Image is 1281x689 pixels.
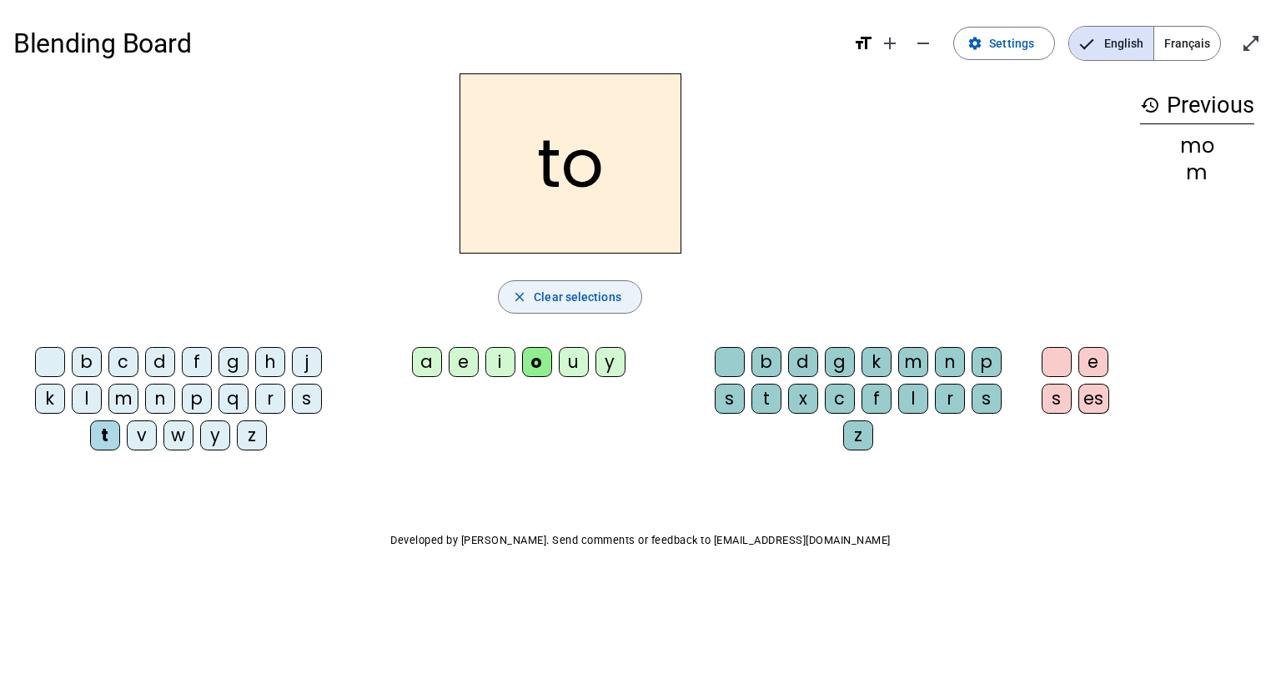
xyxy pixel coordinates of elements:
div: d [788,347,818,377]
div: k [35,384,65,414]
div: k [862,347,892,377]
div: j [292,347,322,377]
button: Settings [953,27,1055,60]
div: z [237,420,267,450]
div: n [935,347,965,377]
div: d [145,347,175,377]
mat-icon: format_size [853,33,873,53]
mat-icon: settings [967,36,982,51]
div: t [90,420,120,450]
div: g [825,347,855,377]
p: Developed by [PERSON_NAME]. Send comments or feedback to [EMAIL_ADDRESS][DOMAIN_NAME] [13,531,1268,551]
div: p [972,347,1002,377]
div: t [751,384,781,414]
div: r [255,384,285,414]
span: Français [1154,27,1220,60]
div: x [788,384,818,414]
div: y [200,420,230,450]
div: b [72,347,102,377]
mat-icon: remove [913,33,933,53]
div: p [182,384,212,414]
div: s [292,384,322,414]
div: i [485,347,515,377]
mat-icon: add [880,33,900,53]
h3: Previous [1140,87,1254,124]
div: m [898,347,928,377]
div: mo [1140,136,1254,156]
div: e [1078,347,1108,377]
div: es [1078,384,1109,414]
div: u [559,347,589,377]
div: s [1042,384,1072,414]
div: l [72,384,102,414]
div: z [843,420,873,450]
span: Clear selections [534,287,621,307]
div: v [127,420,157,450]
div: q [219,384,249,414]
div: c [825,384,855,414]
div: a [412,347,442,377]
button: Clear selections [498,280,642,314]
mat-icon: history [1140,95,1160,115]
mat-button-toggle-group: Language selection [1068,26,1221,61]
div: e [449,347,479,377]
h1: Blending Board [13,17,840,70]
div: w [163,420,193,450]
div: c [108,347,138,377]
div: y [595,347,625,377]
span: English [1069,27,1153,60]
div: m [108,384,138,414]
mat-icon: close [512,289,527,304]
div: f [182,347,212,377]
div: n [145,384,175,414]
div: r [935,384,965,414]
div: s [972,384,1002,414]
button: Enter full screen [1234,27,1268,60]
div: s [715,384,745,414]
h2: to [460,73,681,254]
mat-icon: open_in_full [1241,33,1261,53]
div: f [862,384,892,414]
div: m [1140,163,1254,183]
div: o [522,347,552,377]
div: h [255,347,285,377]
div: g [219,347,249,377]
span: Settings [989,33,1034,53]
div: b [751,347,781,377]
button: Increase font size [873,27,907,60]
div: l [898,384,928,414]
button: Decrease font size [907,27,940,60]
